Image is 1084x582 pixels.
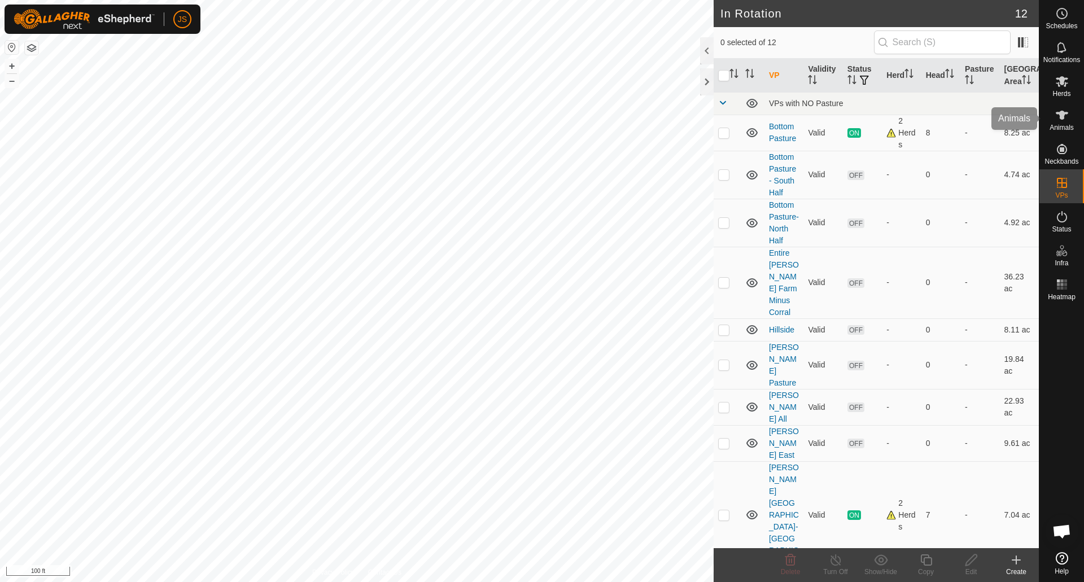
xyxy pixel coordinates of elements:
td: Valid [803,389,842,425]
td: - [960,461,999,568]
th: Status [843,59,882,93]
td: Valid [803,199,842,247]
p-sorticon: Activate to sort [965,77,974,86]
span: OFF [847,402,864,412]
td: - [960,151,999,199]
span: VPs [1055,192,1068,199]
div: - [886,437,916,449]
span: JS [178,14,187,25]
th: Pasture [960,59,999,93]
div: - [886,169,916,181]
td: 19.84 ac [1000,341,1039,389]
td: Valid [803,425,842,461]
a: Privacy Policy [312,567,355,577]
p-sorticon: Activate to sort [745,71,754,80]
td: Valid [803,247,842,318]
span: Status [1052,226,1071,233]
span: Herds [1052,90,1070,97]
a: Help [1039,548,1084,579]
td: 4.74 ac [1000,151,1039,199]
div: 2 Herds [886,497,916,533]
p-sorticon: Activate to sort [1022,77,1031,86]
td: 8 [921,115,960,151]
div: Create [994,567,1039,577]
a: Contact Us [368,567,401,577]
span: 0 selected of 12 [720,37,874,49]
div: Open chat [1045,514,1079,548]
a: Bottom Pasture [769,122,796,143]
td: - [960,341,999,389]
input: Search (S) [874,30,1011,54]
td: 0 [921,199,960,247]
a: [PERSON_NAME] Pasture [769,343,799,387]
td: 9.61 ac [1000,425,1039,461]
td: Valid [803,151,842,199]
span: Delete [781,568,801,576]
td: - [960,318,999,341]
td: 36.23 ac [1000,247,1039,318]
div: Turn Off [813,567,858,577]
td: - [960,425,999,461]
td: Valid [803,318,842,341]
span: Infra [1055,260,1068,266]
span: Schedules [1046,23,1077,29]
span: OFF [847,218,864,228]
span: Animals [1050,124,1074,131]
div: Edit [948,567,994,577]
div: VPs with NO Pasture [769,99,1034,108]
button: + [5,59,19,73]
td: 7.04 ac [1000,461,1039,568]
p-sorticon: Activate to sort [904,71,913,80]
td: 8.25 ac [1000,115,1039,151]
button: – [5,74,19,87]
a: [PERSON_NAME] All [769,391,799,423]
img: Gallagher Logo [14,9,155,29]
div: - [886,277,916,288]
td: 0 [921,425,960,461]
td: 8.11 ac [1000,318,1039,341]
td: - [960,199,999,247]
div: 2 Herds [886,115,916,151]
span: ON [847,128,861,138]
div: - [886,324,916,336]
a: [PERSON_NAME] [GEOGRAPHIC_DATA]-[GEOGRAPHIC_DATA] [769,463,799,567]
td: Valid [803,115,842,151]
td: 0 [921,341,960,389]
div: Copy [903,567,948,577]
div: - [886,217,916,229]
button: Map Layers [25,41,38,55]
a: Hillside [769,325,794,334]
td: Valid [803,461,842,568]
span: Help [1055,568,1069,575]
a: Bottom Pasture-North Half [769,200,799,245]
div: Show/Hide [858,567,903,577]
td: 0 [921,247,960,318]
a: [PERSON_NAME] East [769,427,799,460]
p-sorticon: Activate to sort [945,71,954,80]
span: ON [847,510,861,520]
span: OFF [847,278,864,288]
p-sorticon: Activate to sort [808,77,817,86]
span: OFF [847,439,864,448]
th: Validity [803,59,842,93]
span: OFF [847,170,864,180]
span: Notifications [1043,56,1080,63]
span: OFF [847,325,864,335]
span: 12 [1015,5,1028,22]
th: [GEOGRAPHIC_DATA] Area [1000,59,1039,93]
th: Herd [882,59,921,93]
th: VP [764,59,803,93]
div: - [886,359,916,371]
td: - [960,389,999,425]
td: 0 [921,389,960,425]
div: - [886,401,916,413]
a: Entire [PERSON_NAME] Farm Minus Corral [769,248,799,317]
td: 22.93 ac [1000,389,1039,425]
span: Neckbands [1044,158,1078,165]
p-sorticon: Activate to sort [729,71,738,80]
span: Heatmap [1048,294,1076,300]
h2: In Rotation [720,7,1015,20]
td: - [960,247,999,318]
p-sorticon: Activate to sort [847,77,856,86]
td: Valid [803,341,842,389]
